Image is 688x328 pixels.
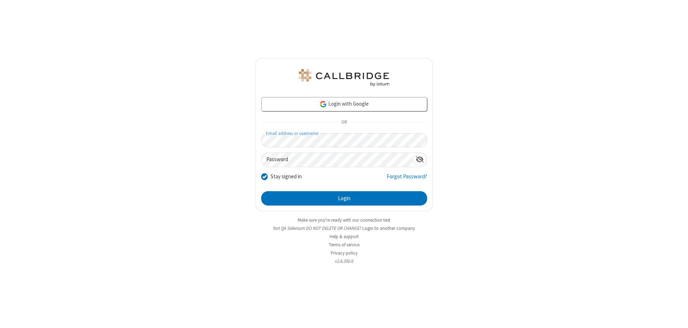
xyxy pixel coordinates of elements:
a: Login with Google [261,97,427,111]
label: Stay signed in [271,173,302,181]
li: Not QA Selenium DO NOT DELETE OR CHANGE? [255,225,433,232]
a: Terms of service [329,242,359,248]
img: google-icon.png [319,100,327,108]
li: v2.6.350.6 [255,258,433,265]
div: Show password [413,153,427,166]
input: Password [262,153,413,167]
span: OR [338,117,350,127]
iframe: Chat [670,309,683,323]
a: Forgot Password? [387,173,427,186]
button: Login [261,191,427,206]
a: Privacy policy [331,250,358,256]
button: Login to another company [362,225,415,232]
a: Help & support [330,233,359,240]
img: QA Selenium DO NOT DELETE OR CHANGE [297,69,391,86]
input: Email address or username [261,133,427,147]
a: Make sure you're ready with our connection test [298,217,390,223]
